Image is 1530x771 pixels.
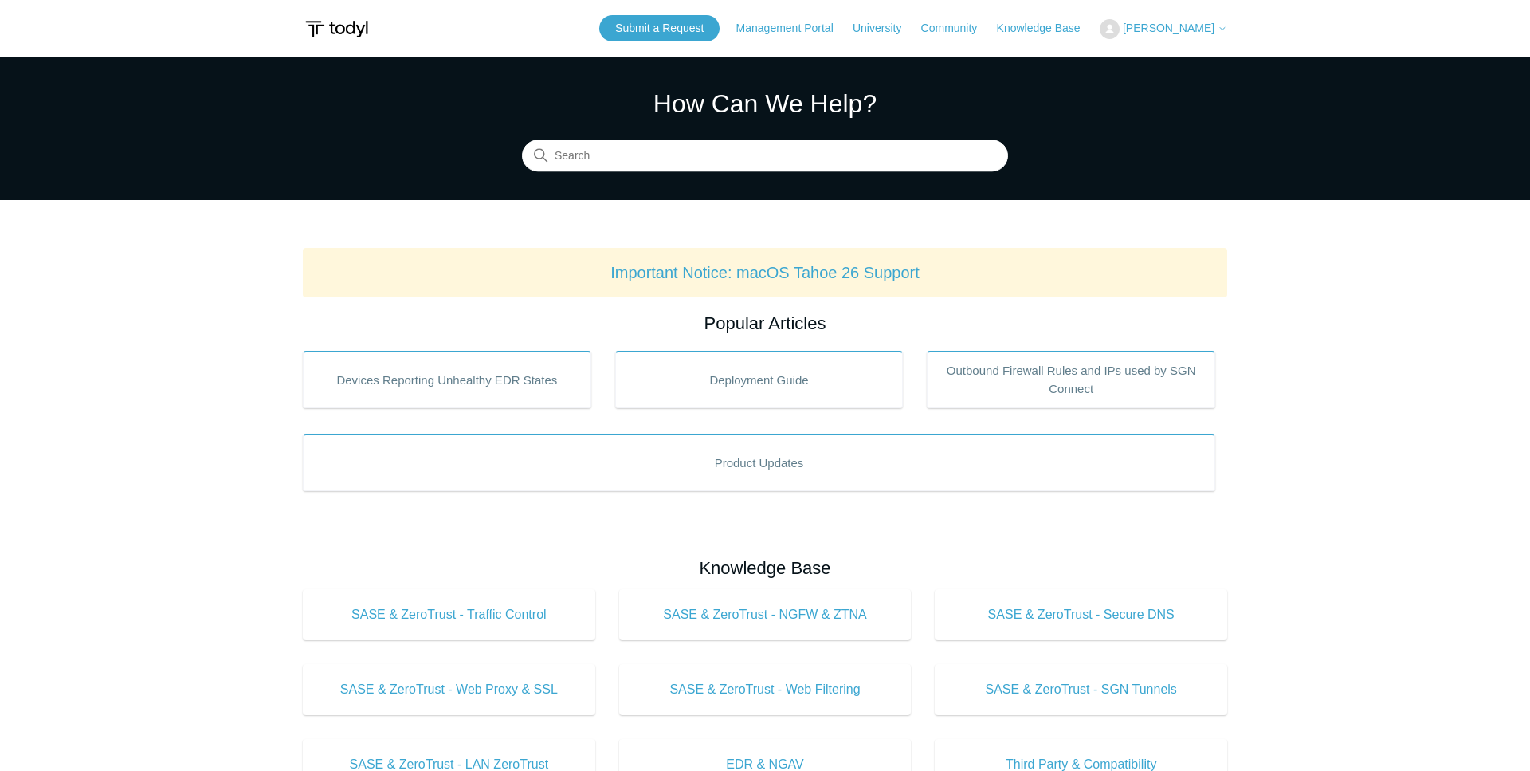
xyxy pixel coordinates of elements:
a: Important Notice: macOS Tahoe 26 Support [610,264,920,281]
a: Devices Reporting Unhealthy EDR States [303,351,591,408]
span: SASE & ZeroTrust - Web Filtering [643,680,888,699]
h2: Knowledge Base [303,555,1227,581]
span: [PERSON_NAME] [1123,22,1214,34]
a: SASE & ZeroTrust - Secure DNS [935,589,1227,640]
a: Submit a Request [599,15,720,41]
img: Todyl Support Center Help Center home page [303,14,371,44]
span: SASE & ZeroTrust - Traffic Control [327,605,571,624]
span: SASE & ZeroTrust - Secure DNS [959,605,1203,624]
span: SASE & ZeroTrust - NGFW & ZTNA [643,605,888,624]
a: SASE & ZeroTrust - Traffic Control [303,589,595,640]
a: Management Portal [736,20,849,37]
input: Search [522,140,1008,172]
a: Knowledge Base [997,20,1096,37]
button: [PERSON_NAME] [1100,19,1227,39]
span: SASE & ZeroTrust - SGN Tunnels [959,680,1203,699]
a: SASE & ZeroTrust - NGFW & ZTNA [619,589,912,640]
a: Product Updates [303,434,1215,491]
h2: Popular Articles [303,310,1227,336]
a: Community [921,20,994,37]
a: Deployment Guide [615,351,904,408]
a: SASE & ZeroTrust - Web Filtering [619,664,912,715]
a: Outbound Firewall Rules and IPs used by SGN Connect [927,351,1215,408]
a: SASE & ZeroTrust - SGN Tunnels [935,664,1227,715]
h1: How Can We Help? [522,85,1008,123]
a: University [853,20,917,37]
a: SASE & ZeroTrust - Web Proxy & SSL [303,664,595,715]
span: SASE & ZeroTrust - Web Proxy & SSL [327,680,571,699]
